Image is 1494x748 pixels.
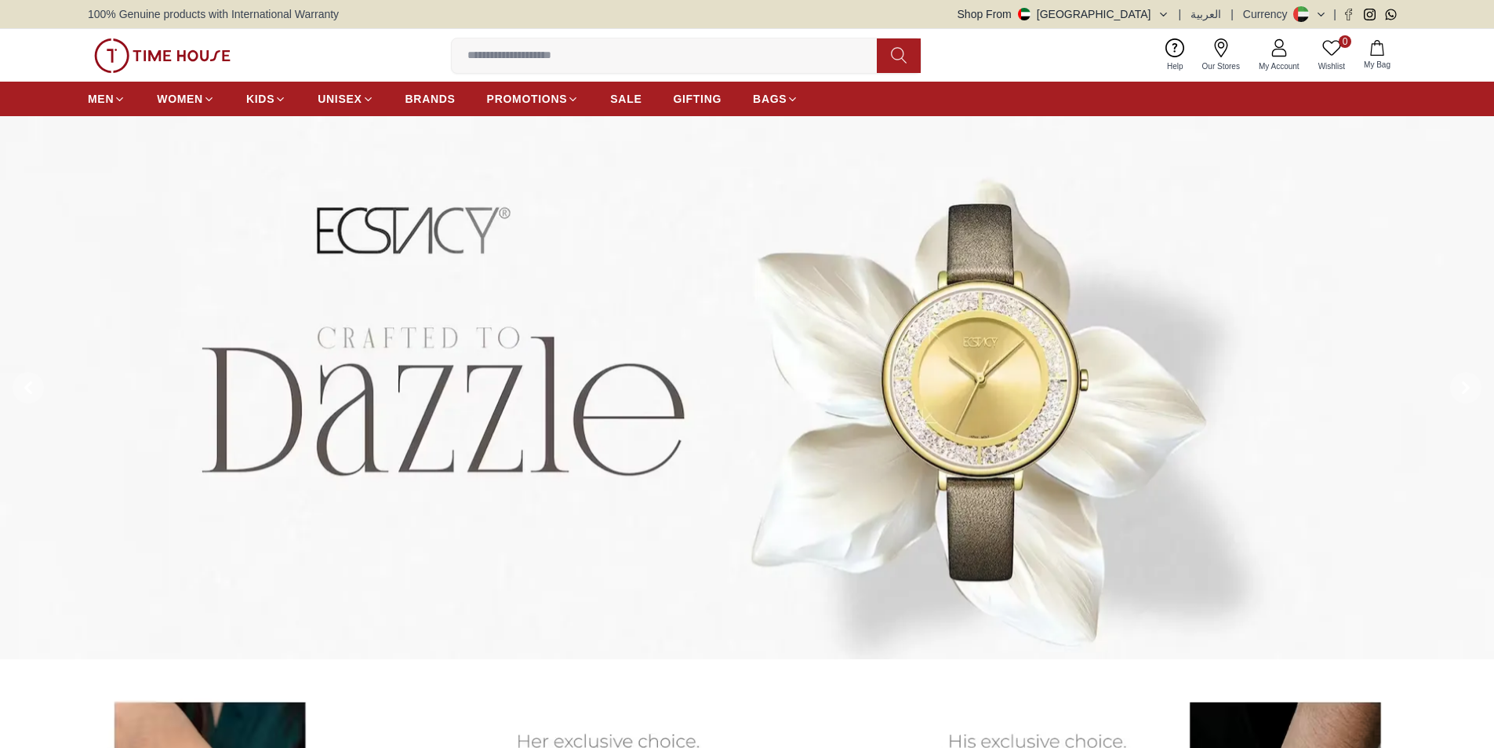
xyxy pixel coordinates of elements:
[1018,8,1031,20] img: United Arab Emirates
[157,91,203,107] span: WOMEN
[1343,9,1354,20] a: Facebook
[1385,9,1397,20] a: Whatsapp
[1243,6,1294,22] div: Currency
[1364,9,1376,20] a: Instagram
[673,85,722,113] a: GIFTING
[1358,59,1397,71] span: My Bag
[1196,60,1246,72] span: Our Stores
[1312,60,1351,72] span: Wishlist
[1339,35,1351,48] span: 0
[487,85,580,113] a: PROMOTIONS
[88,6,339,22] span: 100% Genuine products with International Warranty
[246,85,286,113] a: KIDS
[88,91,114,107] span: MEN
[1179,6,1182,22] span: |
[673,91,722,107] span: GIFTING
[157,85,215,113] a: WOMEN
[318,91,362,107] span: UNISEX
[1333,6,1336,22] span: |
[958,6,1169,22] button: Shop From[GEOGRAPHIC_DATA]
[1158,35,1193,75] a: Help
[246,91,274,107] span: KIDS
[1190,6,1221,22] button: العربية
[94,38,231,73] img: ...
[1161,60,1190,72] span: Help
[1193,35,1249,75] a: Our Stores
[1354,37,1400,74] button: My Bag
[1230,6,1234,22] span: |
[88,85,125,113] a: MEN
[610,85,642,113] a: SALE
[1252,60,1306,72] span: My Account
[1309,35,1354,75] a: 0Wishlist
[405,85,456,113] a: BRANDS
[318,85,373,113] a: UNISEX
[487,91,568,107] span: PROMOTIONS
[405,91,456,107] span: BRANDS
[753,91,787,107] span: BAGS
[753,85,798,113] a: BAGS
[610,91,642,107] span: SALE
